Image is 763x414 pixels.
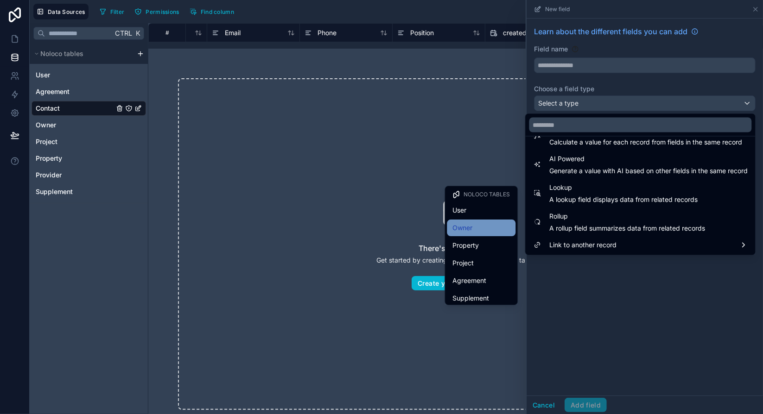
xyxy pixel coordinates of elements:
span: Rollup [550,211,706,222]
div: Property [32,151,146,166]
div: # [156,29,178,36]
span: AI Powered [550,153,748,164]
span: Ctrl [114,27,133,39]
span: Find column [201,8,234,15]
span: Agreement [452,275,486,286]
span: Owner [36,120,56,130]
span: created at [503,28,534,38]
a: Permissions [131,5,186,19]
span: Lookup [550,182,698,193]
span: Filter [110,8,125,15]
button: Filter [96,5,128,19]
span: Generate a value with AI based on other fields in the same record [550,166,748,176]
span: Link to another record [550,239,617,251]
span: Permissions [146,8,179,15]
div: Contact [32,101,146,116]
p: Get started by creating your first record in this table [377,256,535,265]
span: Data Sources [48,8,85,15]
div: Provider [32,168,146,182]
span: Project [36,137,57,146]
div: User [32,68,146,82]
span: Agreement [36,87,70,96]
button: Permissions [131,5,182,19]
span: Position [410,28,434,38]
span: Contact [36,104,60,113]
span: Property [36,154,62,163]
span: Supplement [452,293,489,304]
span: Property [452,240,479,251]
span: Noloco tables [40,49,83,58]
span: A rollup field summarizes data from related records [550,224,706,233]
span: Email [225,28,241,38]
h2: There's nothing here [419,243,493,254]
button: Find column [186,5,237,19]
span: User [452,205,466,216]
div: Project [32,134,146,149]
span: Supplement [36,187,73,196]
button: Data Sources [33,4,89,19]
div: scrollable content [30,44,148,203]
button: Create your first record [412,276,499,291]
span: Provider [36,170,62,180]
span: Project [452,257,474,269]
span: Phone [318,28,337,38]
span: K [134,30,141,37]
span: A lookup field displays data from related records [550,195,698,204]
button: Noloco tables [32,47,133,60]
span: Calculate a value for each record from fields in the same record [550,138,743,147]
span: User [36,70,50,80]
div: Agreement [32,84,146,99]
span: Owner [452,222,472,233]
span: Noloco tables [464,191,510,198]
div: Supplement [32,184,146,199]
div: Owner [32,118,146,132]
